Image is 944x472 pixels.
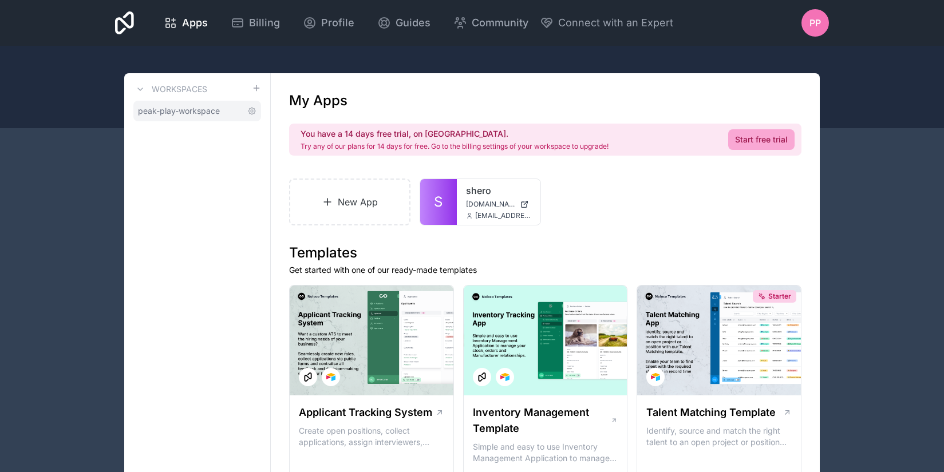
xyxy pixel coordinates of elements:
button: Connect with an Expert [540,15,673,31]
span: [DOMAIN_NAME] [466,200,515,209]
a: Apps [155,10,217,35]
img: Airtable Logo [651,372,660,382]
p: Try any of our plans for 14 days for free. Go to the billing settings of your workspace to upgrade! [301,142,609,151]
span: [EMAIL_ADDRESS][DOMAIN_NAME] [475,211,531,220]
img: Airtable Logo [500,372,509,382]
a: S [420,179,457,225]
a: [DOMAIN_NAME] [466,200,531,209]
a: peak-play-workspace [133,101,261,121]
span: S [434,193,443,211]
h1: Templates [289,244,801,262]
span: Guides [396,15,430,31]
span: Starter [768,292,791,301]
span: PP [809,16,821,30]
span: Apps [182,15,208,31]
h1: Applicant Tracking System [299,404,432,421]
h1: Talent Matching Template [646,404,776,421]
a: shero [466,184,531,197]
a: Guides [368,10,440,35]
a: Billing [222,10,289,35]
a: Profile [294,10,364,35]
h3: Workspaces [152,84,207,95]
a: Community [444,10,538,35]
span: Billing [249,15,280,31]
h1: My Apps [289,92,347,110]
a: Workspaces [133,82,207,96]
h1: Inventory Management Template [473,404,610,437]
span: peak-play-workspace [138,105,220,117]
a: New App [289,179,410,225]
p: Identify, source and match the right talent to an open project or position with our Talent Matchi... [646,425,792,448]
p: Create open positions, collect applications, assign interviewers, centralise candidate feedback a... [299,425,444,448]
p: Simple and easy to use Inventory Management Application to manage your stock, orders and Manufact... [473,441,618,464]
h2: You have a 14 days free trial, on [GEOGRAPHIC_DATA]. [301,128,609,140]
span: Connect with an Expert [558,15,673,31]
span: Profile [321,15,354,31]
span: Community [472,15,528,31]
img: Airtable Logo [326,372,335,382]
p: Get started with one of our ready-made templates [289,264,801,276]
a: Start free trial [728,129,795,150]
